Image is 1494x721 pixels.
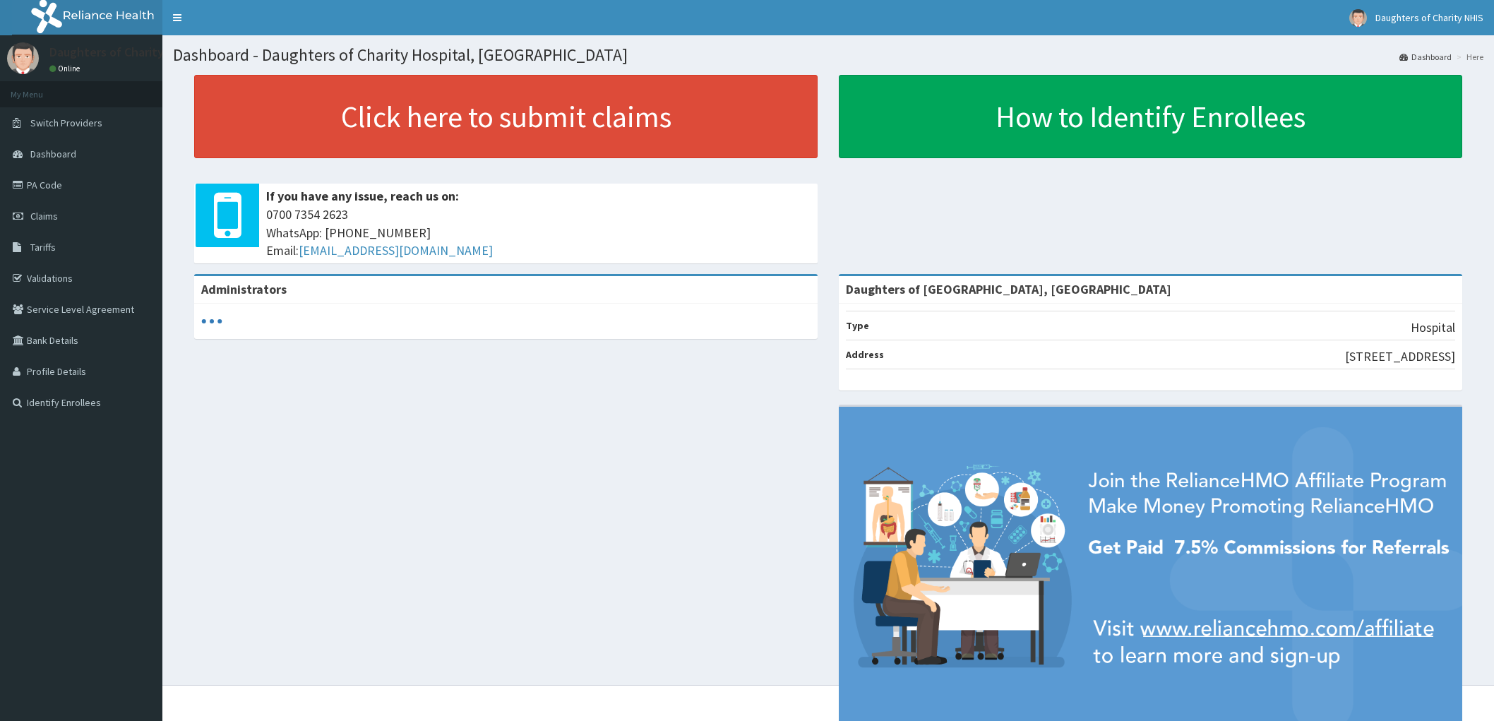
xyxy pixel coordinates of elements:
img: User Image [7,42,39,74]
a: Online [49,64,83,73]
p: Daughters of Charity NHIS [49,46,194,59]
p: [STREET_ADDRESS] [1345,347,1455,366]
a: [EMAIL_ADDRESS][DOMAIN_NAME] [299,242,493,258]
b: Administrators [201,281,287,297]
span: 0700 7354 2623 WhatsApp: [PHONE_NUMBER] Email: [266,205,811,260]
strong: Daughters of [GEOGRAPHIC_DATA], [GEOGRAPHIC_DATA] [846,281,1171,297]
li: Here [1453,51,1483,63]
span: Switch Providers [30,117,102,129]
a: Dashboard [1399,51,1452,63]
a: How to Identify Enrollees [839,75,1462,158]
b: Type [846,319,869,332]
img: User Image [1349,9,1367,27]
b: Address [846,348,884,361]
b: If you have any issue, reach us on: [266,188,459,204]
span: Tariffs [30,241,56,254]
h1: Dashboard - Daughters of Charity Hospital, [GEOGRAPHIC_DATA] [173,46,1483,64]
svg: audio-loading [201,311,222,332]
a: Click here to submit claims [194,75,818,158]
span: Claims [30,210,58,222]
span: Daughters of Charity NHIS [1375,11,1483,24]
span: Dashboard [30,148,76,160]
p: Hospital [1411,318,1455,337]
